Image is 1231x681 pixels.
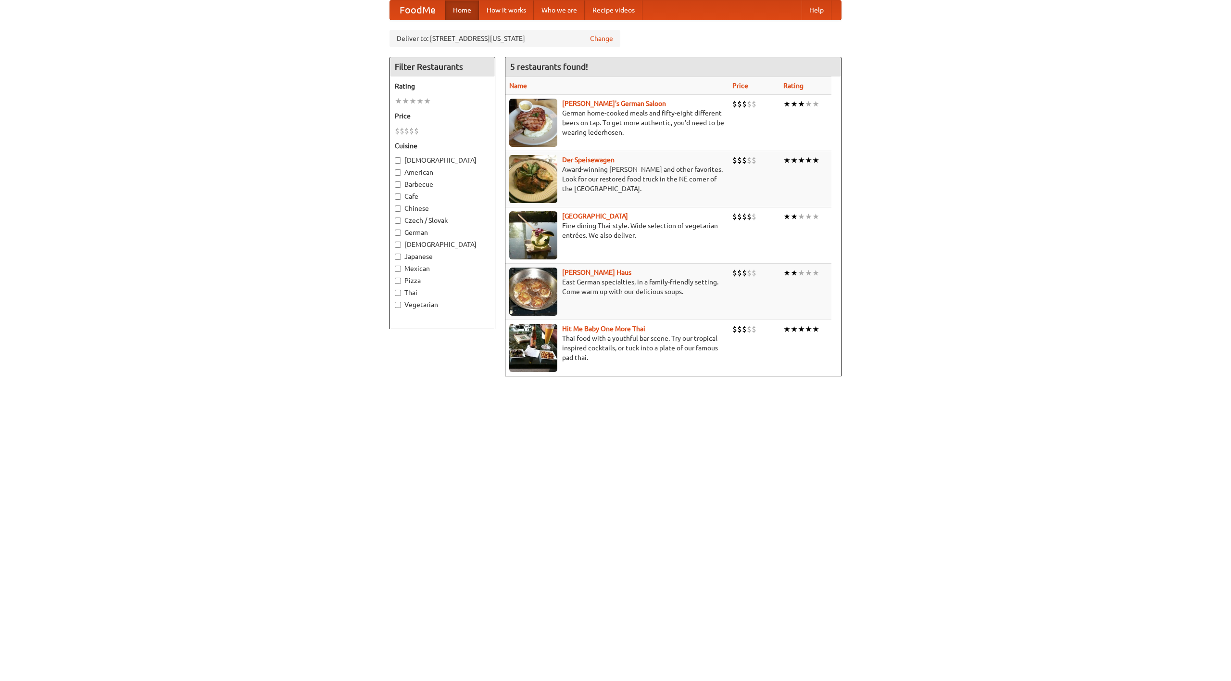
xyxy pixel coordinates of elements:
li: ★ [783,155,791,166]
ng-pluralize: 5 restaurants found! [510,62,588,71]
a: Name [509,82,527,90]
li: ★ [805,324,812,334]
p: Fine dining Thai-style. Wide selection of vegetarian entrées. We also deliver. [509,221,725,240]
li: ★ [798,155,805,166]
img: satay.jpg [509,211,557,259]
label: Czech / Slovak [395,216,490,225]
input: [DEMOGRAPHIC_DATA] [395,242,401,248]
h5: Price [395,111,490,121]
a: Hit Me Baby One More Thai [562,325,645,333]
li: $ [742,99,747,109]
li: $ [732,155,737,166]
div: Deliver to: [STREET_ADDRESS][US_STATE] [389,30,620,47]
li: ★ [783,324,791,334]
li: ★ [805,211,812,222]
input: [DEMOGRAPHIC_DATA] [395,157,401,164]
li: ★ [402,96,409,106]
li: $ [747,99,752,109]
li: ★ [409,96,416,106]
li: $ [752,324,756,334]
li: $ [752,99,756,109]
input: Pizza [395,278,401,284]
b: [PERSON_NAME]'s German Saloon [562,100,666,107]
label: [DEMOGRAPHIC_DATA] [395,155,490,165]
label: Thai [395,288,490,297]
li: $ [732,211,737,222]
li: ★ [805,155,812,166]
li: $ [747,211,752,222]
img: esthers.jpg [509,99,557,147]
li: $ [742,324,747,334]
li: $ [742,211,747,222]
input: German [395,230,401,236]
li: $ [747,155,752,166]
input: Czech / Slovak [395,218,401,224]
a: Home [445,0,479,20]
p: Thai food with a youthful bar scene. Try our tropical inspired cocktails, or tuck into a plate of... [509,334,725,362]
li: $ [732,268,737,278]
li: ★ [791,99,798,109]
label: Mexican [395,264,490,273]
a: Who we are [534,0,585,20]
li: $ [737,268,742,278]
li: $ [742,155,747,166]
img: babythai.jpg [509,324,557,372]
a: FoodMe [390,0,445,20]
h5: Cuisine [395,141,490,151]
li: ★ [798,211,805,222]
li: $ [737,155,742,166]
input: Thai [395,290,401,296]
a: [PERSON_NAME] Haus [562,269,631,276]
li: ★ [812,211,819,222]
li: ★ [783,268,791,278]
label: Vegetarian [395,300,490,309]
h4: Filter Restaurants [390,57,495,77]
li: ★ [791,324,798,334]
input: American [395,169,401,176]
li: ★ [424,96,431,106]
li: $ [395,126,400,136]
li: $ [732,99,737,109]
h5: Rating [395,81,490,91]
img: kohlhaus.jpg [509,268,557,316]
li: $ [737,324,742,334]
li: ★ [791,268,798,278]
li: ★ [812,324,819,334]
li: ★ [783,211,791,222]
input: Japanese [395,254,401,260]
li: ★ [805,268,812,278]
label: [DEMOGRAPHIC_DATA] [395,240,490,249]
li: $ [732,324,737,334]
li: $ [400,126,404,136]
li: ★ [812,99,819,109]
p: German home-cooked meals and fifty-eight different beers on tap. To get more authentic, you'd nee... [509,108,725,137]
input: Chinese [395,206,401,212]
input: Vegetarian [395,302,401,308]
li: $ [747,268,752,278]
input: Barbecue [395,181,401,188]
li: $ [747,324,752,334]
li: $ [414,126,419,136]
li: $ [409,126,414,136]
li: ★ [791,211,798,222]
a: [GEOGRAPHIC_DATA] [562,212,628,220]
li: ★ [798,324,805,334]
li: $ [404,126,409,136]
li: $ [737,99,742,109]
li: ★ [791,155,798,166]
p: East German specialties, in a family-friendly setting. Come warm up with our delicious soups. [509,277,725,296]
li: $ [752,268,756,278]
li: ★ [783,99,791,109]
li: ★ [812,155,819,166]
label: Pizza [395,276,490,285]
li: ★ [805,99,812,109]
a: Der Speisewagen [562,156,615,164]
a: Change [590,34,613,43]
li: ★ [798,268,805,278]
li: $ [752,155,756,166]
label: American [395,167,490,177]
